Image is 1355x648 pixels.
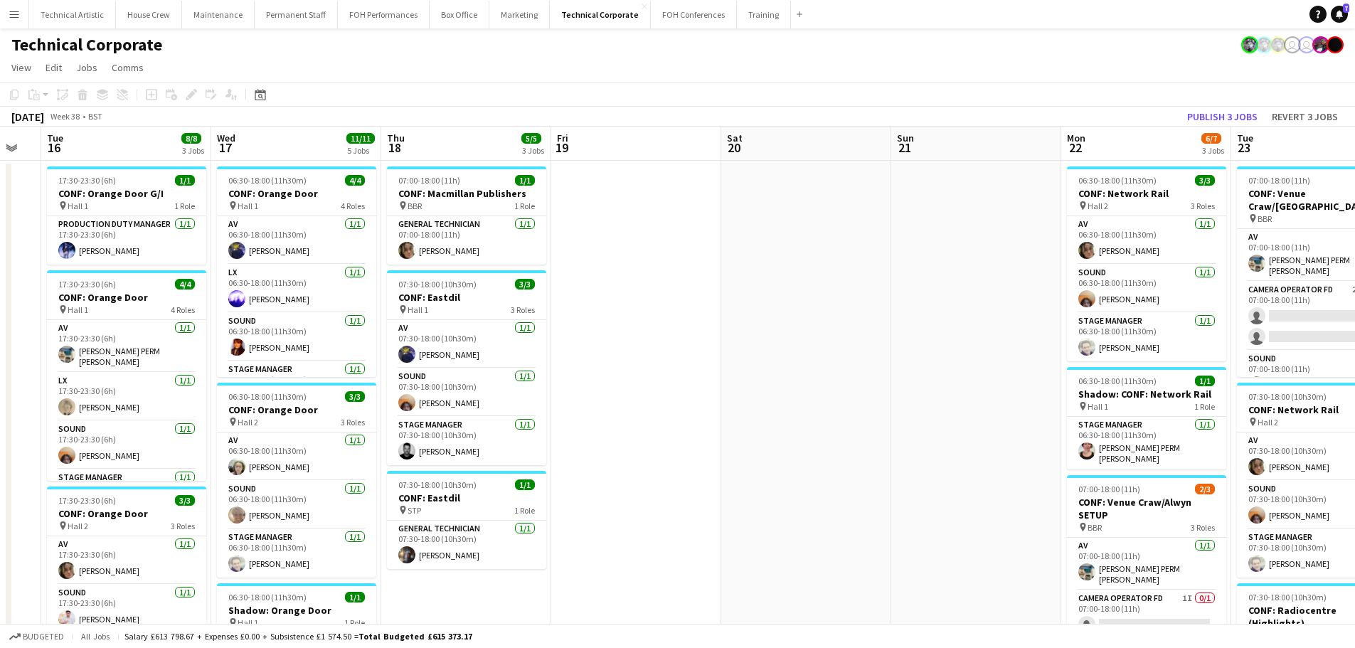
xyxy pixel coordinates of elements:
span: Jobs [76,61,97,74]
span: 07:30-18:00 (10h30m) [1248,391,1327,402]
app-card-role: Stage Manager1/106:30-18:00 (11h30m)[PERSON_NAME] [1067,313,1226,361]
h3: CONF: Orange Door [47,507,206,520]
span: All jobs [78,631,112,642]
span: Mon [1067,132,1085,144]
h3: CONF: Eastdil [387,291,546,304]
span: Hall 1 [238,617,258,628]
div: 06:30-18:00 (11h30m)3/3CONF: Orange Door Hall 23 RolesAV1/106:30-18:00 (11h30m)[PERSON_NAME]Sound... [217,383,376,578]
app-card-role: General Technician1/107:30-18:00 (10h30m)[PERSON_NAME] [387,521,546,569]
button: Technical Corporate [550,1,651,28]
span: BBR [408,201,422,211]
app-card-role: LX1/106:30-18:00 (11h30m)[PERSON_NAME] [217,265,376,313]
app-card-role: Sound1/106:30-18:00 (11h30m)[PERSON_NAME] [217,313,376,361]
span: 17 [215,139,235,156]
app-job-card: 17:30-23:30 (6h)1/1CONF: Orange Door G/I Hall 11 RoleProduction Duty Manager1/117:30-23:30 (6h)[P... [47,166,206,265]
span: Sun [897,132,914,144]
app-card-role: AV1/106:30-18:00 (11h30m)[PERSON_NAME] [217,216,376,265]
app-job-card: 07:30-18:00 (10h30m)3/3CONF: Eastdil Hall 13 RolesAV1/107:30-18:00 (10h30m)[PERSON_NAME]Sound1/10... [387,270,546,465]
div: 06:30-18:00 (11h30m)1/1Shadow: CONF: Network Rail Hall 11 RoleStage Manager1/106:30-18:00 (11h30m... [1067,367,1226,469]
span: Thu [387,132,405,144]
span: Hall 1 [408,304,428,315]
span: 4/4 [345,175,365,186]
span: 07:30-18:00 (10h30m) [1248,592,1327,602]
app-card-role: Sound1/106:30-18:00 (11h30m)[PERSON_NAME] [217,481,376,529]
span: BBR [1088,522,1102,533]
app-card-role: General Technician1/107:00-18:00 (11h)[PERSON_NAME] [387,216,546,265]
app-job-card: 06:30-18:00 (11h30m)3/3CONF: Network Rail Hall 23 RolesAV1/106:30-18:00 (11h30m)[PERSON_NAME]Soun... [1067,166,1226,361]
span: 3/3 [1195,175,1215,186]
span: 19 [555,139,568,156]
span: 17:30-23:30 (6h) [58,279,116,290]
span: 5/5 [521,133,541,144]
span: 07:30-18:00 (10h30m) [398,479,477,490]
span: 07:30-18:00 (10h30m) [398,279,477,290]
span: 4/4 [175,279,195,290]
span: 1 Role [344,617,365,628]
h1: Technical Corporate [11,34,162,55]
span: 7 [1343,4,1349,13]
span: Week 38 [47,111,83,122]
span: BBR [1258,213,1272,224]
span: 1 Role [1194,401,1215,412]
span: 06:30-18:00 (11h30m) [1078,376,1157,386]
app-card-role: Sound1/117:30-23:30 (6h)[PERSON_NAME] [47,421,206,469]
app-card-role: AV1/107:30-18:00 (10h30m)[PERSON_NAME] [387,320,546,368]
a: 7 [1331,6,1348,23]
span: 21 [895,139,914,156]
a: Edit [40,58,68,77]
span: 07:00-18:00 (11h) [1248,175,1310,186]
span: Fri [557,132,568,144]
span: 06:30-18:00 (11h30m) [228,592,307,602]
app-card-role: Stage Manager1/106:30-18:00 (11h30m) [217,361,376,410]
app-card-role: AV1/106:30-18:00 (11h30m)[PERSON_NAME] [217,432,376,481]
span: Hall 1 [1088,401,1108,412]
h3: CONF: Macmillan Publishers [387,187,546,200]
h3: CONF: Orange Door [217,187,376,200]
button: Box Office [430,1,489,28]
div: [DATE] [11,110,44,124]
span: Tue [1237,132,1253,144]
app-card-role: Production Duty Manager1/117:30-23:30 (6h)[PERSON_NAME] [47,216,206,265]
span: 11/11 [346,133,375,144]
span: 1 Role [174,201,195,211]
span: 16 [45,139,63,156]
span: Total Budgeted £615 373.17 [358,631,472,642]
span: Sat [727,132,743,144]
button: FOH Performances [338,1,430,28]
app-user-avatar: Gabrielle Barr [1327,36,1344,53]
h3: CONF: Orange Door [47,291,206,304]
app-user-avatar: Liveforce Admin [1298,36,1315,53]
div: BST [88,111,102,122]
button: Marketing [489,1,550,28]
button: Permanent Staff [255,1,338,28]
app-card-role: LX1/117:30-23:30 (6h)[PERSON_NAME] [47,373,206,421]
h3: CONF: Eastdil [387,492,546,504]
div: 3 Jobs [522,145,544,156]
app-job-card: 17:30-23:30 (6h)4/4CONF: Orange Door Hall 14 RolesAV1/117:30-23:30 (6h)[PERSON_NAME] PERM [PERSON... [47,270,206,481]
button: Publish 3 jobs [1181,107,1263,126]
app-job-card: 07:30-18:00 (10h30m)1/1CONF: Eastdil STP1 RoleGeneral Technician1/107:30-18:00 (10h30m)[PERSON_NAME] [387,471,546,569]
span: 4 Roles [171,304,195,315]
span: 3 Roles [171,521,195,531]
h3: Shadow: CONF: Network Rail [1067,388,1226,400]
span: 1/1 [345,592,365,602]
div: 3 Jobs [182,145,204,156]
span: 20 [725,139,743,156]
h3: Shadow: Orange Door [217,604,376,617]
h3: CONF: Orange Door G/I [47,187,206,200]
app-card-role: AV1/117:30-23:30 (6h)[PERSON_NAME] [47,536,206,585]
span: 1/1 [515,479,535,490]
span: 1 Role [514,505,535,516]
span: 1 Role [514,201,535,211]
span: 23 [1235,139,1253,156]
span: 3/3 [345,391,365,402]
span: 18 [385,139,405,156]
app-user-avatar: Krisztian PERM Vass [1270,36,1287,53]
span: 06:30-18:00 (11h30m) [1078,175,1157,186]
button: Revert 3 jobs [1266,107,1344,126]
span: Hall 2 [1258,417,1278,427]
span: 22 [1065,139,1085,156]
